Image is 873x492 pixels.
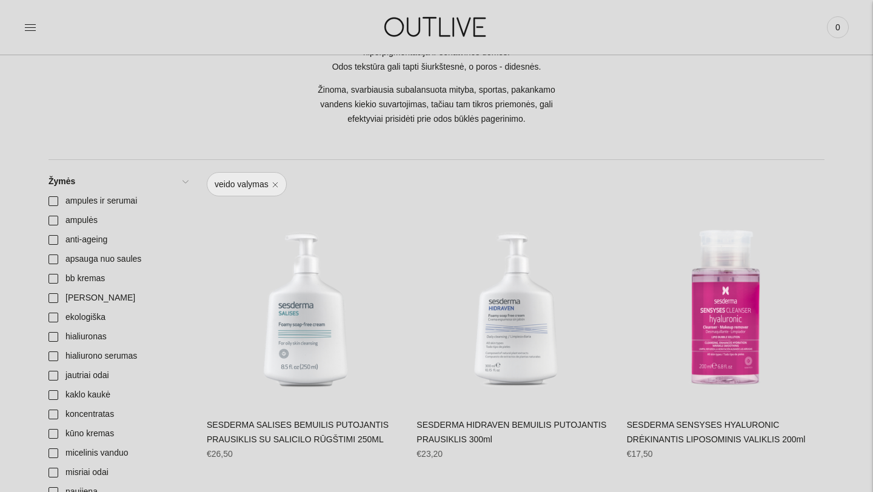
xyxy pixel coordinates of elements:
a: bb kremas [41,269,195,288]
a: anti-ageing [41,230,195,250]
span: 0 [829,19,846,36]
a: [PERSON_NAME] [41,288,195,308]
a: SESDERMA HIDRAVEN BEMUILIS PUTOJANTIS PRAUSIKLIS 300ml [416,208,614,406]
img: OUTLIVE [361,6,512,48]
a: hialiurono serumas [41,347,195,366]
a: kūno kremas [41,424,195,444]
a: jautriai odai [41,366,195,385]
a: SESDERMA SENSYSES HYALURONIC DRĖKINANTIS LIPOSOMINIS VALIKLIS 200ml [627,208,824,406]
span: €26,50 [207,449,233,459]
a: koncentratas [41,405,195,424]
span: €23,20 [416,449,443,459]
a: SESDERMA SENSYSES HYALURONIC DRĖKINANTIS LIPOSOMINIS VALIKLIS 200ml [627,420,806,444]
span: €17,50 [627,449,653,459]
a: SESDERMA SALISES BEMUILIS PUTOJANTIS PRAUSIKLIS SU SALICILO RŪGŠTIMI 250ML [207,420,389,444]
a: veido valymas [207,172,287,196]
a: SESDERMA SALISES BEMUILIS PUTOJANTIS PRAUSIKLIS SU SALICILO RŪGŠTIMI 250ML [207,208,404,406]
a: 0 [827,14,849,41]
a: ekologiška [41,308,195,327]
a: kaklo kaukė [41,385,195,405]
a: ampules ir serumai [41,191,195,211]
a: ampulės [41,211,195,230]
a: apsauga nuo saules [41,250,195,269]
a: misriai odai [41,463,195,482]
a: Žymės [41,172,195,191]
a: hialiuronas [41,327,195,347]
a: micelinis vanduo [41,444,195,463]
a: SESDERMA HIDRAVEN BEMUILIS PUTOJANTIS PRAUSIKLIS 300ml [416,420,606,444]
